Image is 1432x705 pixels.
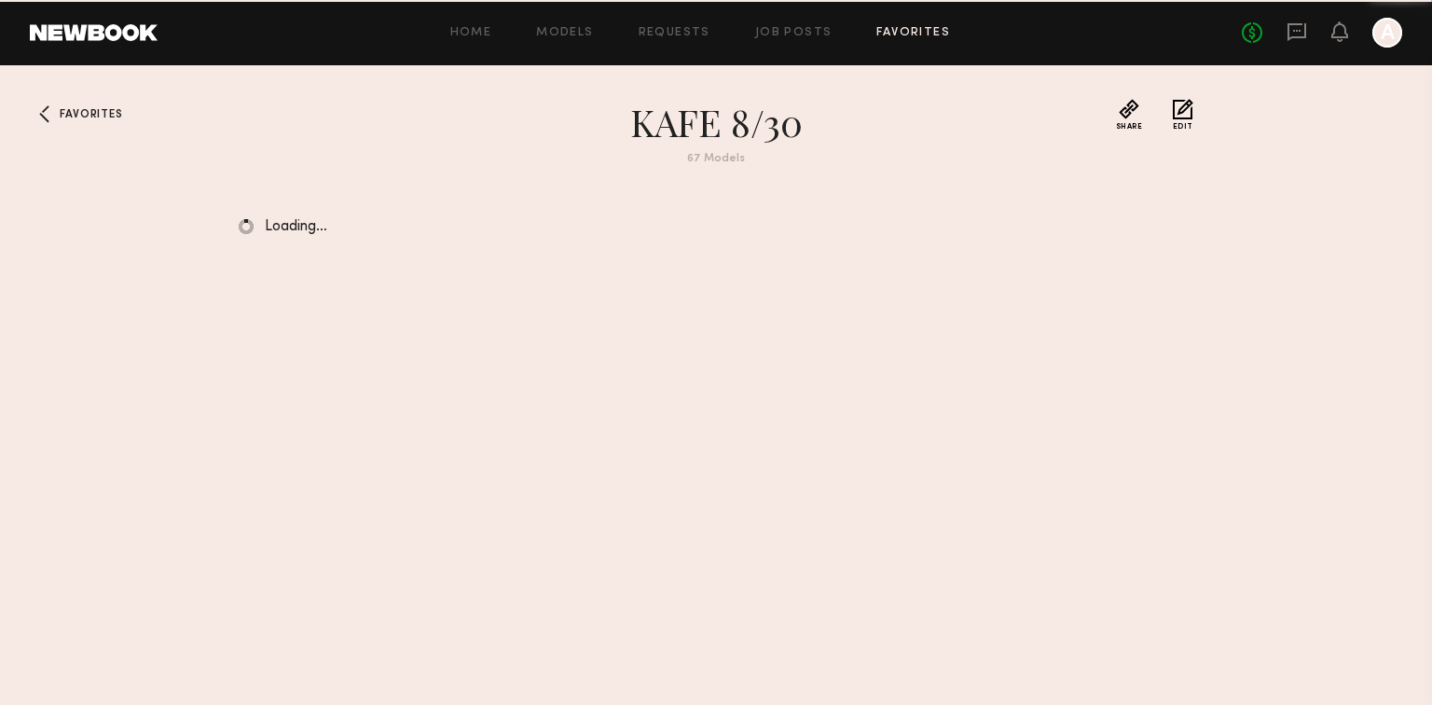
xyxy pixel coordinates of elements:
div: 67 Models [380,153,1052,165]
a: Job Posts [755,27,833,39]
a: A [1372,18,1402,48]
h1: KAFE 8/30 [380,99,1052,145]
span: Edit [1173,123,1193,131]
a: Models [536,27,593,39]
span: Loading… [265,219,327,235]
a: Favorites [30,99,60,129]
span: Favorites [60,109,122,120]
a: Favorites [876,27,950,39]
span: Share [1116,123,1143,131]
button: Share [1116,99,1143,131]
a: Requests [639,27,710,39]
button: Edit [1173,99,1193,131]
a: Home [450,27,492,39]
